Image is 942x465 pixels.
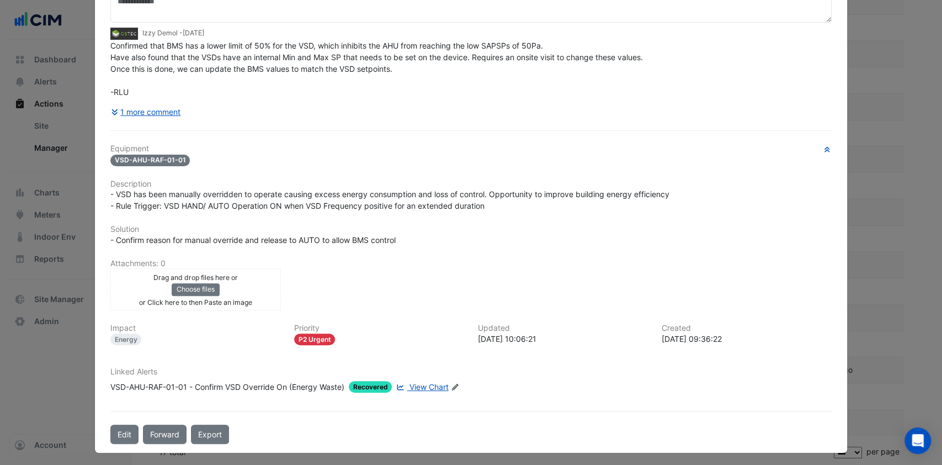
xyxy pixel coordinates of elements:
[183,29,204,37] span: 2025-08-11 10:06:21
[153,273,238,282] small: Drag and drop files here or
[110,324,281,333] h6: Impact
[110,28,138,40] img: GSTEC
[661,333,832,345] div: [DATE] 09:36:22
[110,179,832,189] h6: Description
[110,225,832,234] h6: Solution
[110,381,344,393] div: VSD-AHU-RAF-01-01 - Confirm VSD Override On (Energy Waste)
[110,41,645,97] span: Confirmed that BMS has a lower limit of 50% for the VSD, which inhibits the AHU from reaching the...
[172,283,220,295] button: Choose files
[904,427,931,454] div: Open Intercom Messenger
[143,425,187,444] button: Forward
[110,334,142,345] div: Energy
[110,425,139,444] button: Edit
[409,382,449,392] span: View Chart
[110,189,672,210] span: - VSD has been manually overridden to operate causing excess energy consumption and loss of contr...
[142,28,204,38] small: Izzy Demol -
[110,102,182,121] button: 1 more comment
[110,155,190,166] span: VSD-AHU-RAF-01-01
[478,333,648,345] div: [DATE] 10:06:21
[294,334,336,345] div: P2 Urgent
[191,425,229,444] a: Export
[349,381,392,393] span: Recovered
[478,324,648,333] h6: Updated
[661,324,832,333] h6: Created
[110,144,832,154] h6: Equipment
[394,381,448,393] a: View Chart
[139,298,252,307] small: or Click here to then Paste an image
[110,367,832,377] h6: Linked Alerts
[294,324,465,333] h6: Priority
[110,235,396,245] span: - Confirm reason for manual override and release to AUTO to allow BMS control
[451,383,459,392] fa-icon: Edit Linked Alerts
[110,259,832,268] h6: Attachments: 0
